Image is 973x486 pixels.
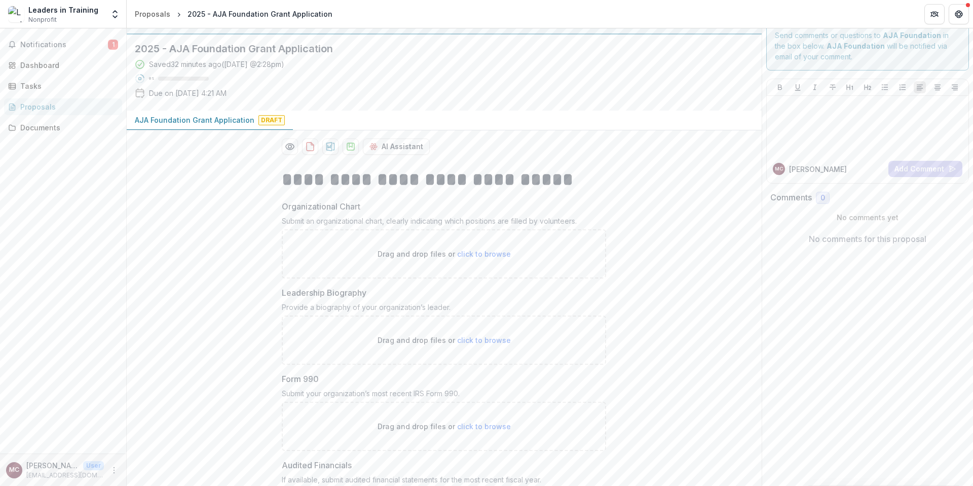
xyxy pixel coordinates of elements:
[363,138,430,155] button: AI Assistant
[792,81,804,93] button: Underline
[20,122,114,133] div: Documents
[378,249,511,259] p: Drag and drop files or
[131,7,336,21] nav: breadcrumb
[931,81,944,93] button: Align Center
[378,421,511,432] p: Drag and drop files or
[20,41,108,49] span: Notifications
[188,9,332,19] div: 2025 - AJA Foundation Grant Application
[4,119,122,136] a: Documents
[135,9,170,19] div: Proposals
[135,43,737,55] h2: 2025 - AJA Foundation Grant Application
[149,75,154,82] p: 0 %
[20,101,114,112] div: Proposals
[131,7,174,21] a: Proposals
[149,88,227,98] p: Due on [DATE] 4:21 AM
[282,459,352,471] p: Audited Financials
[4,57,122,74] a: Dashboard
[378,335,511,345] p: Drag and drop files or
[343,138,359,155] button: download-proposal
[28,5,98,15] div: Leaders in Training
[149,59,284,70] div: Saved 32 minutes ago ( [DATE] @ 2:28pm )
[108,4,122,24] button: Open entity switcher
[809,81,821,93] button: Italicize
[862,81,874,93] button: Heading 2
[924,4,945,24] button: Partners
[258,115,285,125] span: Draft
[770,212,965,223] p: No comments yet
[20,60,114,71] div: Dashboard
[457,422,511,431] span: click to browse
[789,164,847,175] p: [PERSON_NAME]
[775,166,783,171] div: Martha Castillo
[282,373,319,385] p: Form 990
[774,81,786,93] button: Bold
[457,336,511,344] span: click to browse
[844,81,856,93] button: Heading 1
[282,138,298,155] button: Preview 27c10df4-9079-4f0f-97bb-e9bf8c3ca858-0.pdf
[896,81,909,93] button: Ordered List
[4,78,122,94] a: Tasks
[282,287,366,299] p: Leadership Biography
[770,193,812,202] h2: Comments
[282,303,606,316] div: Provide a biography of your organization’s leader.
[322,138,339,155] button: download-proposal
[888,161,962,177] button: Add Comment
[457,250,511,258] span: click to browse
[879,81,891,93] button: Bullet List
[135,115,254,125] p: AJA Foundation Grant Application
[302,138,318,155] button: download-proposal
[766,21,969,71] div: Send comments or questions to in the box below. will be notified via email of your comment.
[949,4,969,24] button: Get Help
[9,467,19,473] div: Martha Castillo
[282,217,606,229] div: Submit an organizational chart, clearly indicating which positions are filled by volunteers.
[949,81,961,93] button: Align Right
[883,31,941,40] strong: AJA Foundation
[914,81,926,93] button: Align Left
[8,6,24,22] img: Leaders in Training
[28,15,57,24] span: Nonprofit
[83,461,104,470] p: User
[282,200,360,213] p: Organizational Chart
[282,389,606,402] div: Submit your organization’s most recent IRS Form 990.
[108,40,118,50] span: 1
[26,460,79,471] p: [PERSON_NAME]
[809,233,926,245] p: No comments for this proposal
[108,464,120,476] button: More
[4,37,122,53] button: Notifications1
[827,42,885,50] strong: AJA Foundation
[26,471,104,480] p: [EMAIL_ADDRESS][DOMAIN_NAME]
[827,81,839,93] button: Strike
[20,81,114,91] div: Tasks
[4,98,122,115] a: Proposals
[820,194,825,202] span: 0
